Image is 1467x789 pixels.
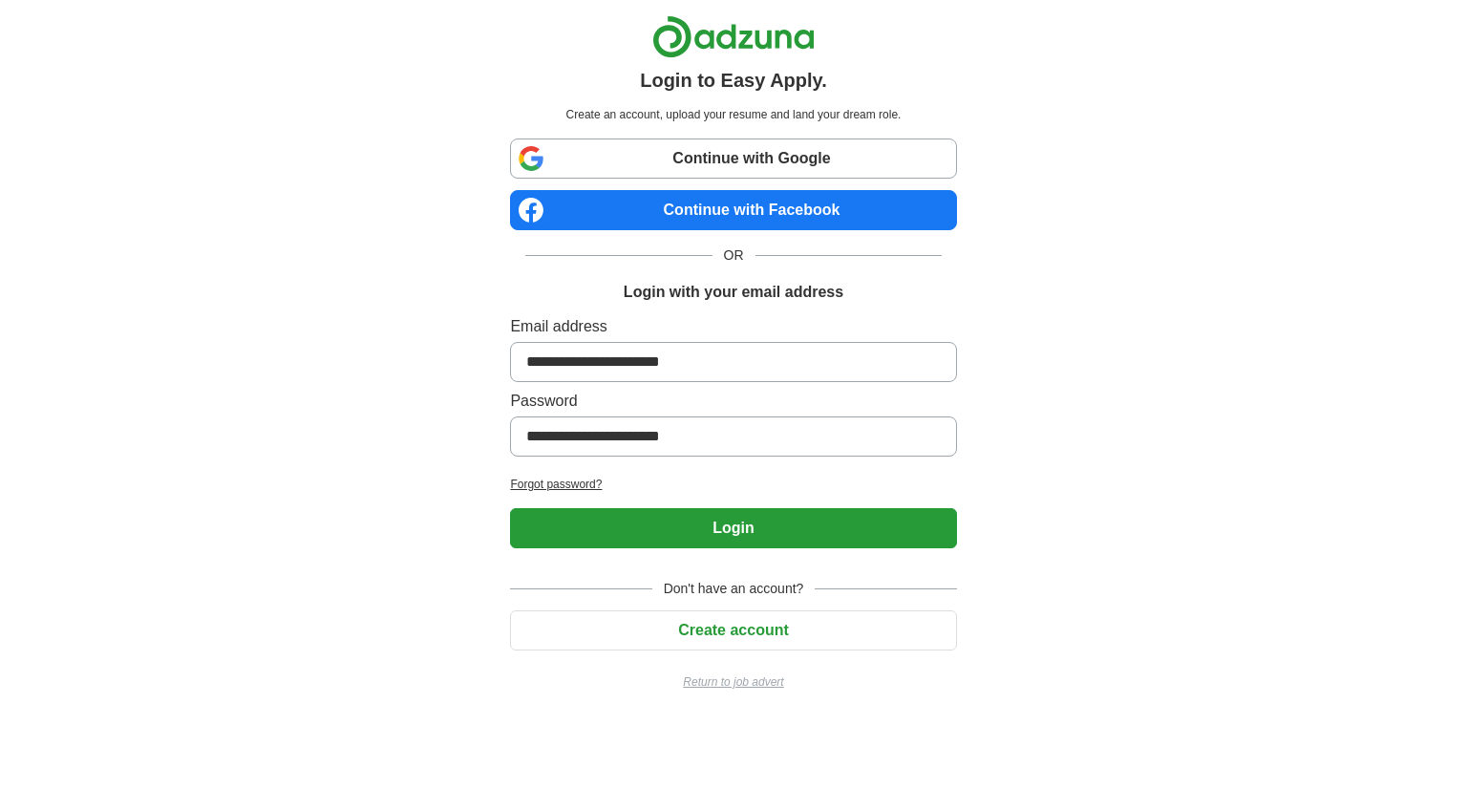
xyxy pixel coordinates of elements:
img: Adzuna logo [652,15,815,58]
a: Create account [510,622,956,638]
a: Continue with Google [510,139,956,179]
a: Forgot password? [510,476,956,493]
p: Create an account, upload your resume and land your dream role. [514,106,952,123]
button: Create account [510,610,956,650]
span: OR [712,245,755,266]
span: Don't have an account? [652,579,816,599]
a: Return to job advert [510,673,956,691]
label: Password [510,390,956,413]
button: Login [510,508,956,548]
h1: Login to Easy Apply. [640,66,827,95]
h1: Login with your email address [624,281,843,304]
a: Continue with Facebook [510,190,956,230]
label: Email address [510,315,956,338]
